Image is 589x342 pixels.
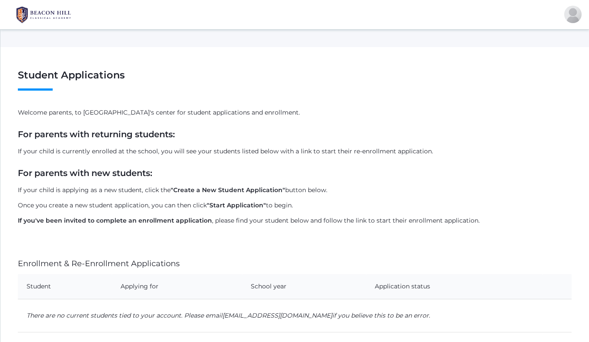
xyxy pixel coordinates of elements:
th: Applying for [112,274,242,299]
h4: Enrollment & Re-Enrollment Applications [18,260,180,268]
strong: If you've been invited to complete an enrollment application [18,217,212,224]
th: Student [18,274,112,299]
th: Application status [366,274,542,299]
p: If your child is currently enrolled at the school, you will see your students listed below with a... [18,147,572,156]
h1: Student Applications [18,70,572,91]
p: If your child is applying as a new student, click the button below. [18,186,572,195]
strong: For parents with new students: [18,168,152,178]
em: There are no current students tied to your account. Please email if you believe this to be an error. [27,312,430,319]
th: School year [242,274,366,299]
div: Jennifer Romero [564,6,582,23]
strong: For parents with returning students: [18,129,175,139]
p: , please find your student below and follow the link to start their enrollment application. [18,216,572,225]
p: Welcome parents, to [GEOGRAPHIC_DATA]'s center for student applications and enrollment. [18,108,572,117]
img: BHCALogos-05-308ed15e86a5a0abce9b8dd61676a3503ac9727e845dece92d48e8588c001991.png [11,4,76,26]
a: [EMAIL_ADDRESS][DOMAIN_NAME] [222,312,332,319]
strong: "Create a New Student Application" [171,186,285,194]
strong: "Start Application" [207,201,266,209]
p: Once you create a new student application, you can then click to begin. [18,201,572,210]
